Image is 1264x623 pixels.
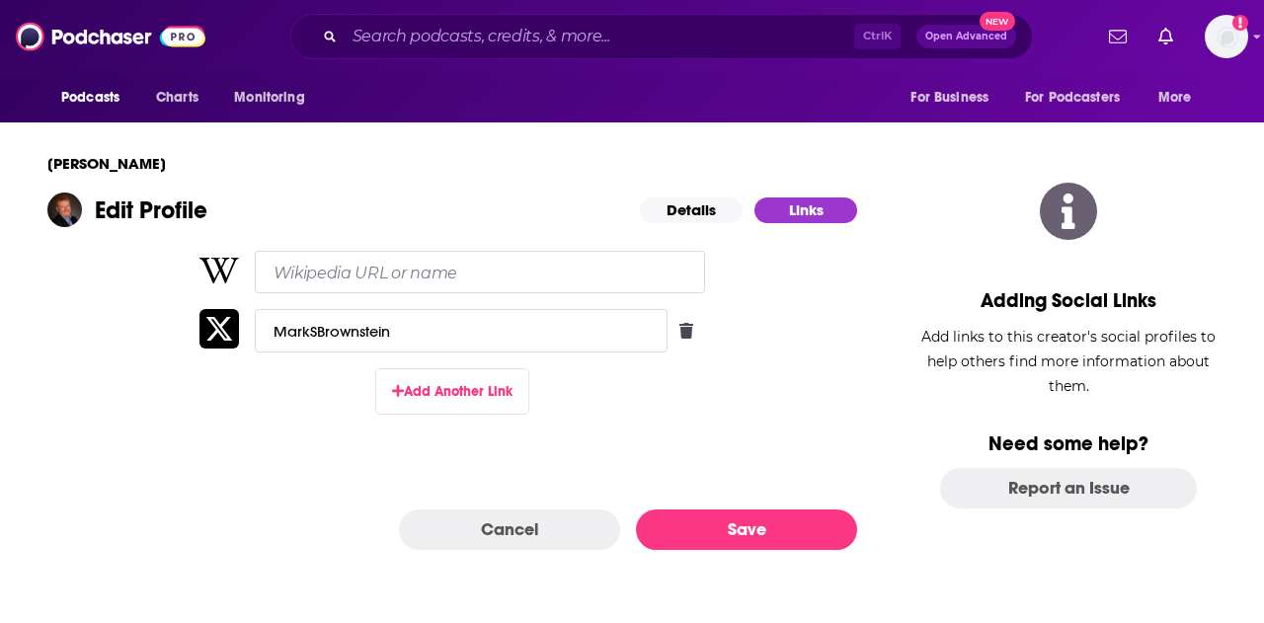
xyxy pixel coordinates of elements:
[143,79,210,117] a: Charts
[1205,15,1248,58] span: Logged in as CierraSunPR
[940,468,1197,508] button: Report an Issue
[47,154,166,173] a: [PERSON_NAME]
[1012,79,1148,117] button: open menu
[920,325,1217,400] p: Add links to this creator's social profiles to help others find more information about them.
[1205,15,1248,58] button: Show profile menu
[640,197,743,223] button: Details
[47,193,207,227] button: Edit Profile
[1101,20,1135,53] a: Show notifications dropdown
[16,18,205,55] img: Podchaser - Follow, Share and Rate Podcasts
[1158,84,1192,112] span: More
[61,84,119,112] span: Podcasts
[255,309,668,351] input: Twitter name
[1145,79,1217,117] button: open menu
[255,251,705,293] input: Wikipedia URL or name
[854,24,901,49] span: Ctrl K
[399,509,620,550] button: Cancel
[1205,15,1248,58] img: User Profile
[1150,20,1181,53] a: Show notifications dropdown
[925,32,1007,41] span: Open Advanced
[897,79,1013,117] button: open menu
[1025,84,1120,112] span: For Podcasters
[156,84,198,112] span: Charts
[47,193,82,227] img: Mark Brownstein
[636,509,857,550] button: Save
[47,79,145,117] button: open menu
[375,368,529,415] button: Add Another Link
[1232,15,1248,31] svg: Add a profile image
[345,21,854,52] input: Search podcasts, credits, & more...
[290,14,1033,59] div: Search podcasts, credits, & more...
[234,84,304,112] span: Monitoring
[910,84,988,112] span: For Business
[916,25,1016,48] button: Open AdvancedNew
[980,12,1015,31] span: New
[754,197,857,223] button: Links
[220,79,330,117] button: open menu
[668,311,705,350] button: Remove Link
[988,431,1148,456] h4: Need some help?
[95,195,207,225] h1: Edit Profile
[981,288,1156,313] h4: Adding Social Links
